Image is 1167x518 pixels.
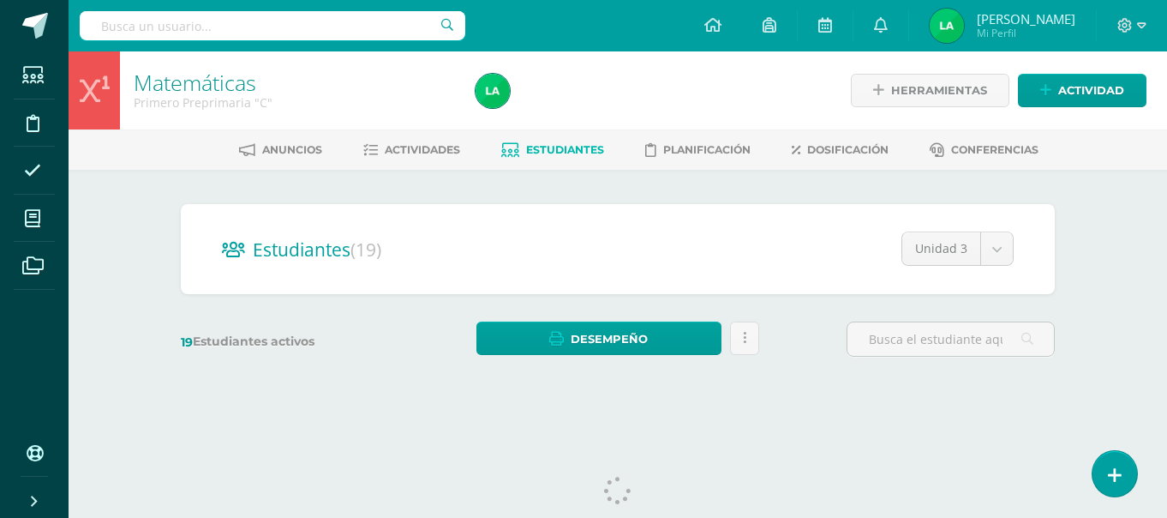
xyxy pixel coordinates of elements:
[476,74,510,108] img: 9a1e7f6ee7d2d53670f65b8a0401b2da.png
[792,136,889,164] a: Dosificación
[134,94,455,111] div: Primero Preprimaria 'C'
[951,143,1038,156] span: Conferencias
[134,68,256,97] a: Matemáticas
[851,74,1009,107] a: Herramientas
[181,334,389,350] label: Estudiantes activos
[915,232,967,265] span: Unidad 3
[977,26,1075,40] span: Mi Perfil
[239,136,322,164] a: Anuncios
[526,143,604,156] span: Estudiantes
[385,143,460,156] span: Actividades
[663,143,751,156] span: Planificación
[476,322,721,355] a: Desempeño
[930,136,1038,164] a: Conferencias
[891,75,987,106] span: Herramientas
[262,143,322,156] span: Anuncios
[134,70,455,94] h1: Matemáticas
[1018,74,1146,107] a: Actividad
[930,9,964,43] img: 9a1e7f6ee7d2d53670f65b8a0401b2da.png
[363,136,460,164] a: Actividades
[807,143,889,156] span: Dosificación
[253,238,381,262] span: Estudiantes
[571,323,648,355] span: Desempeño
[1058,75,1124,106] span: Actividad
[350,238,381,262] span: (19)
[501,136,604,164] a: Estudiantes
[645,136,751,164] a: Planificación
[977,10,1075,27] span: [PERSON_NAME]
[181,334,193,350] span: 19
[902,232,1013,265] a: Unidad 3
[847,322,1054,356] input: Busca el estudiante aquí...
[80,11,465,40] input: Busca un usuario...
